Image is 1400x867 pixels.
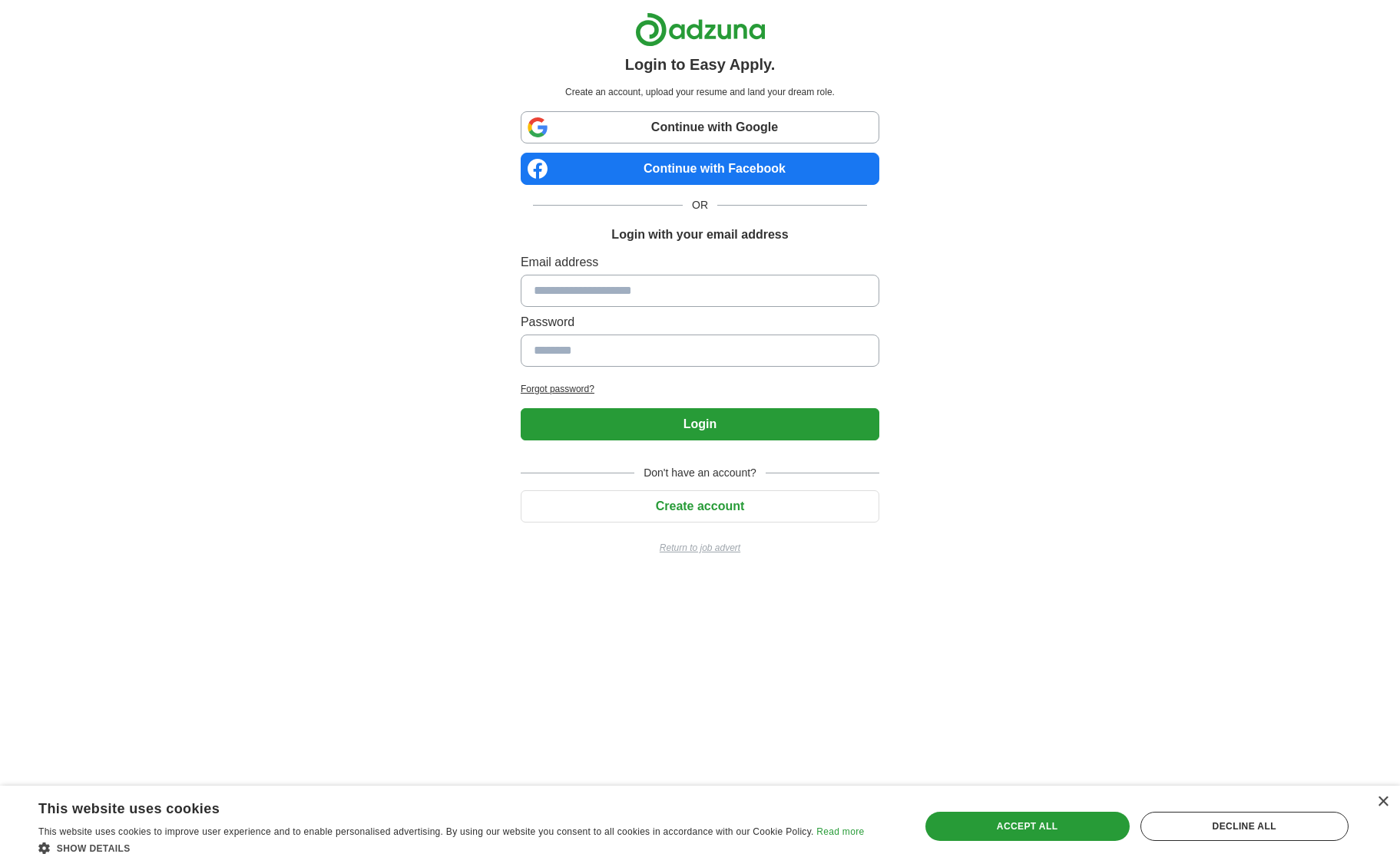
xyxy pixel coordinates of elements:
[38,840,864,855] div: Show details
[925,812,1130,841] div: Accept all
[683,197,717,213] span: OR
[57,843,131,854] span: Show details
[38,795,826,818] div: This website uses cookies
[816,826,864,837] a: Read more, opens a new window
[521,541,879,555] a: Return to job advert
[521,253,879,272] label: Email address
[38,826,814,837] span: This website uses cookies to improve user experience and to enable personalised advertising. By u...
[521,153,879,185] a: Continue with Facebook
[524,85,876,99] p: Create an account, upload your resume and land your dream role.
[625,53,776,76] h1: Login to Easy Apply.
[1140,812,1349,841] div: Decline all
[521,382,879,396] a: Forgot password?
[635,12,766,47] img: Adzuna logo
[521,499,879,513] a: Create account
[1377,796,1388,808] div: Close
[634,465,766,481] span: Don't have an account?
[521,111,879,143] a: Continue with Google
[521,408,879,440] button: Login
[521,313,879,331] label: Password
[521,490,879,523] button: Create account
[611,226,788,244] h1: Login with your email address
